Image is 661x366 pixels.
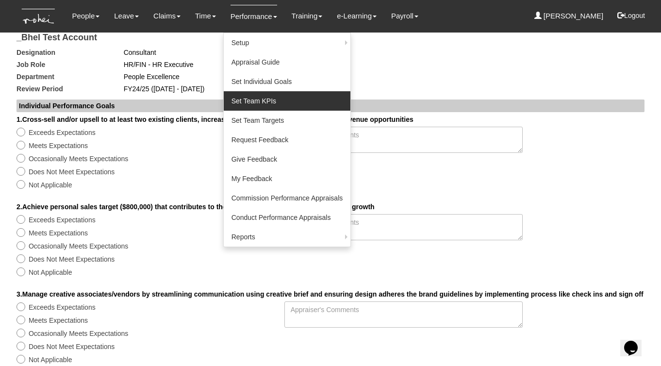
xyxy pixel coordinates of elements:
[195,5,216,27] a: Time
[9,72,116,82] label: Department
[116,48,652,57] div: Consultant
[9,48,116,57] label: Designation
[114,5,139,27] a: Leave
[224,150,351,169] a: Give Feedback
[224,169,351,188] a: My Feedback
[224,52,351,72] a: Appraisal Guide
[9,115,652,124] div: Cross-sell and/or upsell to at least two existing clients, increasing customer value and maximisi...
[17,33,644,43] h4: _Bhel Test Account
[29,255,115,263] span: Does Not Meet Expectations
[620,327,651,356] iframe: chat widget
[224,130,351,150] a: Request Feedback
[224,72,351,91] a: Set Individual Goals
[29,316,88,324] span: Meets Expectations
[29,356,72,364] span: Not Applicable
[17,290,22,298] span: 3.
[17,203,22,211] span: 2.
[29,168,115,176] span: Does Not Meet Expectations
[9,289,652,299] div: Manage creative associates/vendors by streamlining communication using creative brief and ensurin...
[224,208,351,227] a: Conduct Performance Appraisals
[29,229,88,237] span: Meets Expectations
[153,5,181,27] a: Claims
[9,202,652,212] div: Achieve personal sales target ($800,000) that contributes to the overall team goal of 10% YoY rev...
[224,33,351,52] a: Setup
[29,330,128,337] span: Occasionally Meets Expectations
[29,303,96,311] span: Exceeds Expectations
[231,5,277,28] a: Performance
[116,60,652,69] div: HR/FIN - HR Executive
[29,242,128,250] span: Occasionally Meets Expectations
[29,181,72,189] span: Not Applicable
[611,4,652,27] button: Logout
[292,5,323,27] a: Training
[224,111,351,130] a: Set Team Targets
[534,5,604,27] a: [PERSON_NAME]
[29,216,96,224] span: Exceeds Expectations
[29,155,128,163] span: Occasionally Meets Expectations
[9,84,116,94] label: Review Period
[224,188,351,208] a: Commission Performance Appraisals
[29,268,72,276] span: Not Applicable
[29,129,96,136] span: Exceeds Expectations
[72,5,100,27] a: People
[9,60,116,69] label: Job Role
[337,5,377,27] a: e-Learning
[224,227,351,247] a: Reports
[116,84,652,94] div: FY24/25 ([DATE] - [DATE])
[17,100,644,112] div: Individual Performance Goals
[116,72,652,82] div: People Excellence
[17,116,22,123] span: 1.
[29,343,115,350] span: Does Not Meet Expectations
[224,91,351,111] a: Set Team KPIs
[391,5,418,27] a: Payroll
[29,142,88,150] span: Meets Expectations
